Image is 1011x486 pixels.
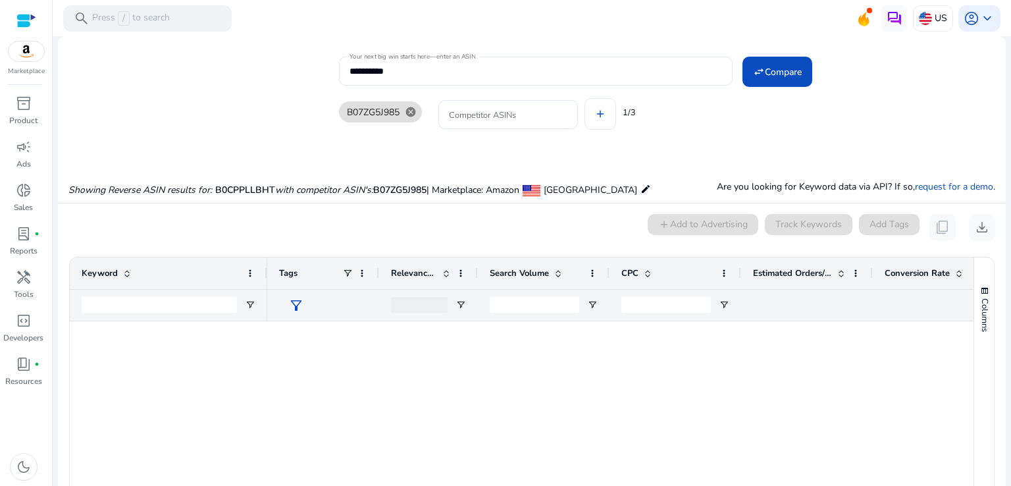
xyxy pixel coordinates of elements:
span: Compare [765,65,802,79]
input: Keyword Filter Input [82,297,237,313]
mat-icon: swap_horiz [753,66,765,78]
span: filter_alt [288,298,304,313]
span: inventory_2 [16,95,32,111]
span: Conversion Rate [885,267,950,279]
button: Open Filter Menu [719,300,729,310]
span: Columns [979,298,991,332]
i: with competitor ASIN's: [275,184,373,196]
p: Reports [10,245,38,257]
mat-label: Your next big win starts here—enter an ASIN [350,52,475,61]
span: account_circle [964,11,979,26]
a: request for a demo [915,180,993,193]
span: search [74,11,90,26]
span: book_4 [16,356,32,372]
img: amazon.svg [9,41,44,61]
span: Estimated Orders/Month [753,267,832,279]
p: Sales [14,202,33,213]
span: B07ZG5J985 [347,105,400,119]
span: lab_profile [16,226,32,242]
span: B0CPPLLBHT [215,184,275,196]
span: fiber_manual_record [34,231,39,236]
span: Relevance Score [391,267,437,279]
span: dark_mode [16,459,32,475]
button: Open Filter Menu [587,300,598,310]
span: B07ZG5J985 [373,184,427,196]
span: / [118,11,130,26]
button: download [969,214,995,240]
span: Keyword [82,267,118,279]
p: Tools [14,288,34,300]
mat-icon: edit [640,181,651,197]
span: campaign [16,139,32,155]
mat-icon: add [594,108,606,120]
span: fiber_manual_record [34,362,39,367]
span: download [974,219,990,235]
p: Resources [5,375,42,387]
span: | Marketplace: Amazon [427,184,519,196]
span: [GEOGRAPHIC_DATA] [544,184,637,196]
button: Open Filter Menu [245,300,255,310]
span: Tags [279,267,298,279]
p: Ads [16,158,31,170]
mat-icon: cancel [400,106,422,118]
span: handyman [16,269,32,285]
span: CPC [621,267,638,279]
span: Search Volume [490,267,549,279]
i: Showing Reverse ASIN results for: [68,184,212,196]
span: code_blocks [16,313,32,329]
p: US [935,7,947,30]
img: us.svg [919,12,932,25]
p: Developers [3,332,43,344]
span: keyboard_arrow_down [979,11,995,26]
input: CPC Filter Input [621,297,711,313]
button: Open Filter Menu [455,300,466,310]
span: donut_small [16,182,32,198]
input: Search Volume Filter Input [490,297,579,313]
p: Press to search [92,11,170,26]
mat-hint: 1/3 [623,105,636,119]
p: Are you looking for Keyword data via API? If so, . [717,180,995,194]
button: Compare [742,57,812,87]
p: Product [9,115,38,126]
p: Marketplace [8,67,45,76]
